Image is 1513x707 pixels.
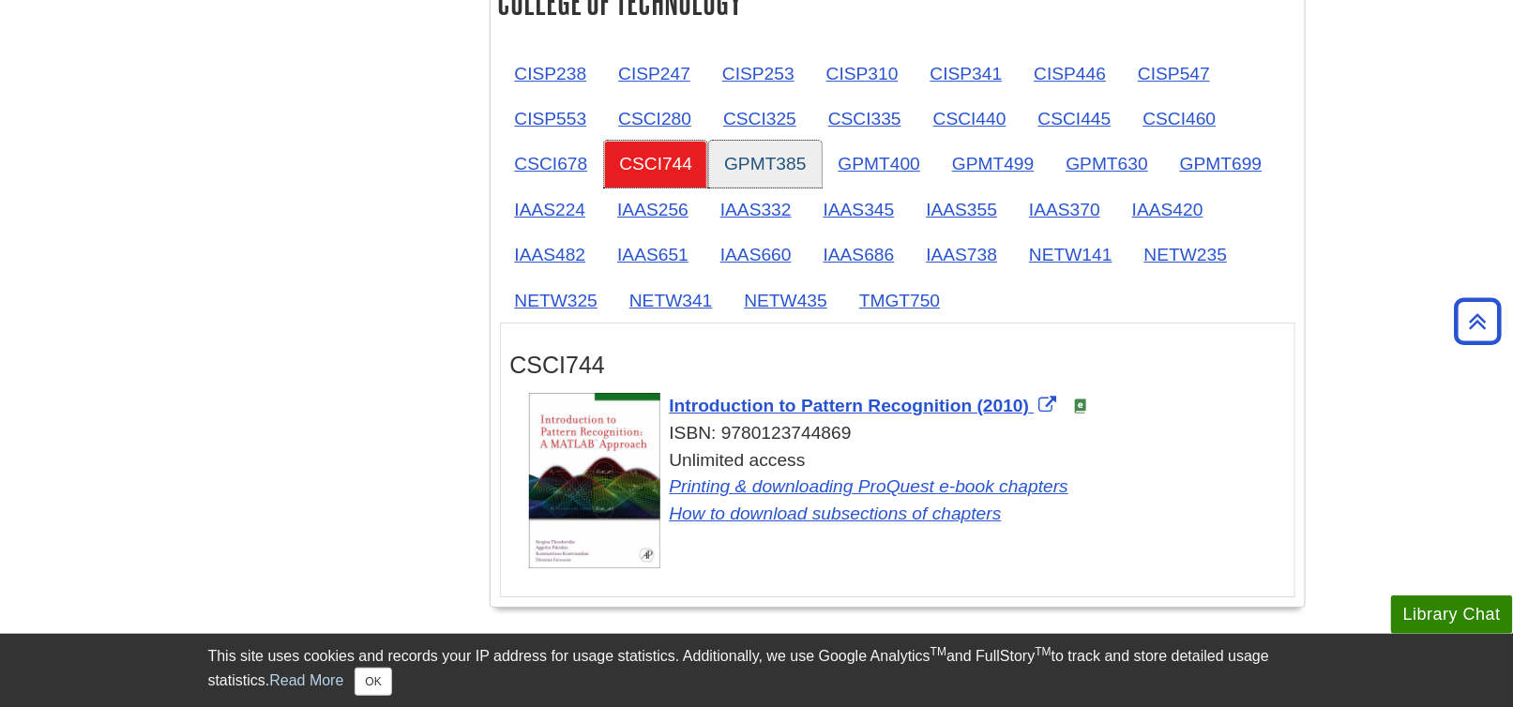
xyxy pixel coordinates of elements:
[809,232,910,278] a: IAAS686
[912,187,1013,233] a: IAAS355
[930,645,946,658] sup: TM
[1019,51,1121,97] a: CISP446
[500,232,601,278] a: IAAS482
[500,96,602,142] a: CISP553
[500,141,603,187] a: CSCI678
[813,96,916,142] a: CSCI335
[709,141,821,187] a: GPMT385
[603,96,706,142] a: CSCI280
[500,187,601,233] a: IAAS224
[1052,141,1163,187] a: GPMT630
[1123,51,1225,97] a: CISP547
[1129,232,1243,278] a: NETW235
[915,51,1018,97] a: CISP341
[708,96,811,142] a: CSCI325
[355,668,391,696] button: Close
[811,51,914,97] a: CISP310
[1023,96,1127,142] a: CSCI445
[1036,645,1052,658] sup: TM
[705,232,807,278] a: IAAS660
[1117,187,1218,233] a: IAAS420
[500,51,602,97] a: CISP238
[1448,308,1508,334] a: Back to Top
[1073,399,1088,414] img: e-Book
[937,141,1049,187] a: GPMT499
[604,141,707,187] a: CSCI744
[809,187,910,233] a: IAAS345
[1014,232,1127,278] a: NETW141
[510,352,1285,379] h3: CSCI744
[912,232,1013,278] a: IAAS738
[844,278,955,323] a: TMGT750
[602,232,704,278] a: IAAS651
[1165,141,1277,187] a: GPMT699
[1391,595,1513,634] button: Library Chat
[529,393,660,568] img: Cover Art
[529,420,1285,447] div: ISBN: 9780123744869
[500,278,613,323] a: NETW325
[705,187,807,233] a: IAAS332
[269,672,343,688] a: Read More
[1014,187,1115,233] a: IAAS370
[707,51,809,97] a: CISP253
[670,396,1030,415] span: Introduction to Pattern Recognition (2010)
[1128,96,1232,142] a: CSCI460
[730,278,843,323] a: NETW435
[614,278,728,323] a: NETW341
[824,141,935,187] a: GPMT400
[918,96,1021,142] a: CSCI440
[670,504,1002,523] a: Link opens in new window
[603,51,705,97] a: CISP247
[529,447,1285,528] div: Unlimited access
[670,476,1069,496] a: Link opens in new window
[602,187,704,233] a: IAAS256
[670,396,1062,415] a: Link opens in new window
[208,645,1306,696] div: This site uses cookies and records your IP address for usage statistics. Additionally, we use Goo...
